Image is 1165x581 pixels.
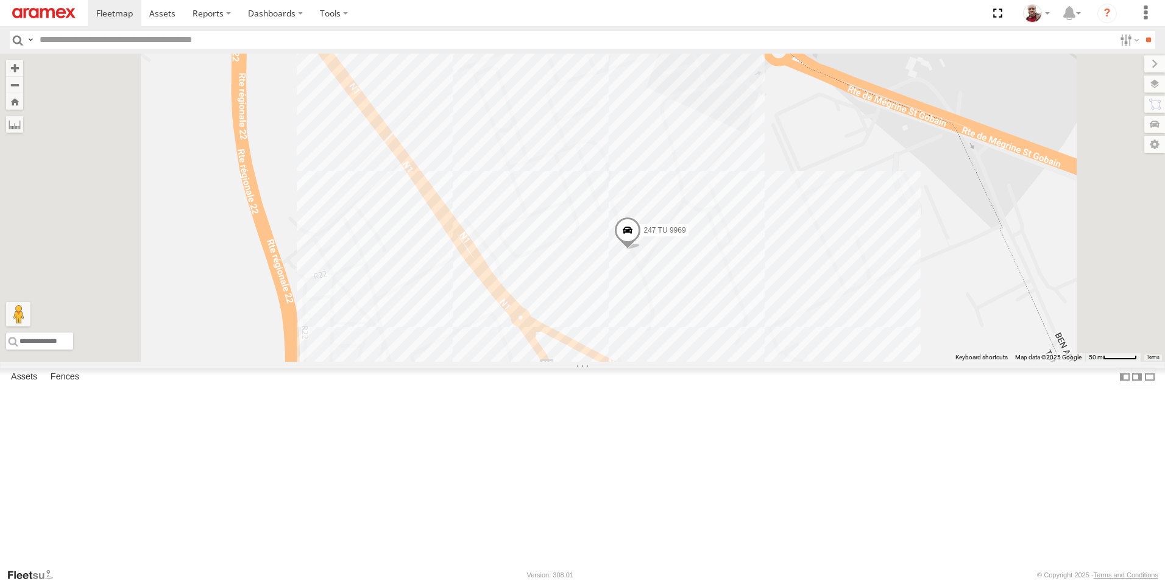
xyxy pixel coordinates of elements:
[1115,31,1141,49] label: Search Filter Options
[6,93,23,110] button: Zoom Home
[955,353,1008,362] button: Keyboard shortcuts
[1015,354,1082,361] span: Map data ©2025 Google
[1085,353,1141,362] button: Map Scale: 50 m per 52 pixels
[12,8,76,18] img: aramex-logo.svg
[26,31,35,49] label: Search Query
[527,571,573,579] div: Version: 308.01
[6,302,30,326] button: Drag Pegman onto the map to open Street View
[1147,355,1160,360] a: Terms (opens in new tab)
[1131,368,1143,386] label: Dock Summary Table to the Right
[6,116,23,133] label: Measure
[1037,571,1158,579] div: © Copyright 2025 -
[1097,4,1117,23] i: ?
[1144,368,1156,386] label: Hide Summary Table
[5,368,43,386] label: Assets
[1089,354,1103,361] span: 50 m
[1094,571,1158,579] a: Terms and Conditions
[7,569,63,581] a: Visit our Website
[1019,4,1054,23] div: Majdi Ghannoudi
[6,76,23,93] button: Zoom out
[1144,136,1165,153] label: Map Settings
[6,60,23,76] button: Zoom in
[44,368,85,386] label: Fences
[643,227,685,235] span: 247 TU 9969
[1119,368,1131,386] label: Dock Summary Table to the Left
